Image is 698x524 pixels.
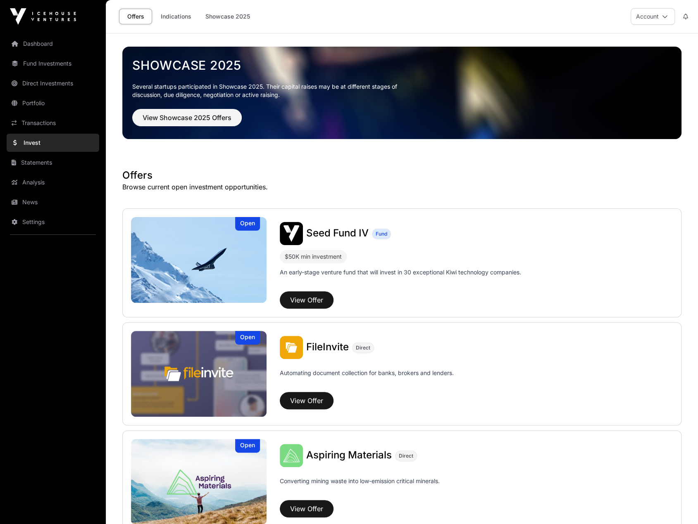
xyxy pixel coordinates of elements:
[280,392,334,409] button: View Offer
[143,113,231,123] span: View Showcase 2025 Offers
[131,331,267,417] img: FileInvite
[657,484,698,524] iframe: Chat Widget
[132,58,672,73] a: Showcase 2025
[132,109,242,126] button: View Showcase 2025 Offers
[399,453,413,459] span: Direct
[356,345,370,351] span: Direct
[122,182,681,192] p: Browse current open investment opportunities.
[7,35,99,53] a: Dashboard
[132,83,410,99] p: Several startups participated in Showcase 2025. Their capital raises may be at different stages o...
[122,169,681,182] h1: Offers
[7,74,99,92] a: Direct Investments
[131,217,267,303] a: Seed Fund IVOpen
[122,47,681,139] img: Showcase 2025
[200,9,255,24] a: Showcase 2025
[235,217,260,231] div: Open
[155,9,197,24] a: Indications
[10,8,76,25] img: Icehouse Ventures Logo
[280,268,521,276] p: An early-stage venture fund that will invest in 30 exceptional Kiwi technology companies.
[280,477,440,497] p: Converting mining waste into low-emission critical minerals.
[306,228,369,239] a: Seed Fund IV
[235,439,260,453] div: Open
[285,252,342,262] div: $50K min investment
[280,336,303,359] img: FileInvite
[280,222,303,245] img: Seed Fund IV
[280,444,303,467] img: Aspiring Materials
[376,231,387,237] span: Fund
[7,153,99,172] a: Statements
[280,250,347,263] div: $50K min investment
[306,341,349,353] span: FileInvite
[7,193,99,211] a: News
[119,9,152,24] a: Offers
[280,500,334,517] button: View Offer
[7,134,99,152] a: Invest
[7,114,99,132] a: Transactions
[306,450,392,461] a: Aspiring Materials
[306,342,349,353] a: FileInvite
[131,217,267,303] img: Seed Fund IV
[7,213,99,231] a: Settings
[306,227,369,239] span: Seed Fund IV
[7,94,99,112] a: Portfolio
[235,331,260,345] div: Open
[280,369,454,389] p: Automating document collection for banks, brokers and lenders.
[7,173,99,191] a: Analysis
[280,291,334,309] button: View Offer
[306,449,392,461] span: Aspiring Materials
[131,331,267,417] a: FileInviteOpen
[7,54,99,73] a: Fund Investments
[132,117,242,125] a: View Showcase 2025 Offers
[631,8,675,25] button: Account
